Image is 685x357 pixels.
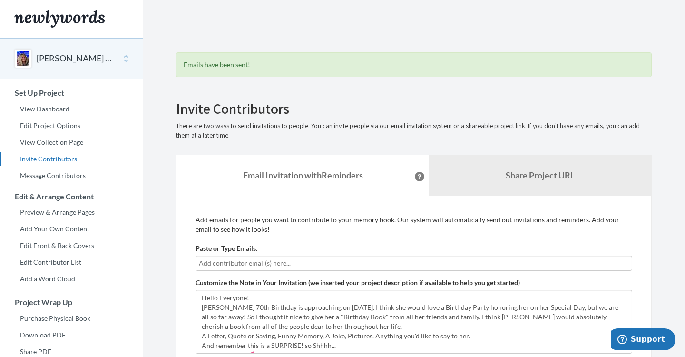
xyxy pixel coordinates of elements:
[196,215,632,234] p: Add emails for people you want to contribute to your memory book. Our system will automatically s...
[611,328,675,352] iframe: Opens a widget where you can chat to one of our agents
[0,192,143,201] h3: Edit & Arrange Content
[196,244,258,253] label: Paste or Type Emails:
[506,170,575,180] b: Share Project URL
[37,52,114,65] button: [PERSON_NAME] 70th Birthday
[176,52,652,77] div: Emails have been sent!
[0,298,143,307] h3: Project Wrap Up
[196,278,520,288] label: Customize the Note in Your Invitation (we inserted your project description if available to help ...
[243,170,363,180] strong: Email Invitation with Reminders
[14,10,105,28] img: Newlywords logo
[176,121,652,140] p: There are two ways to send invitations to people. You can invite people via our email invitation ...
[196,290,632,354] textarea: Hello Everyone! [PERSON_NAME] 70th Birthday is approaching on [DATE]. I think she would love a Bi...
[0,89,143,97] h3: Set Up Project
[176,101,652,117] h2: Invite Contributors
[199,258,629,268] input: Add contributor email(s) here...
